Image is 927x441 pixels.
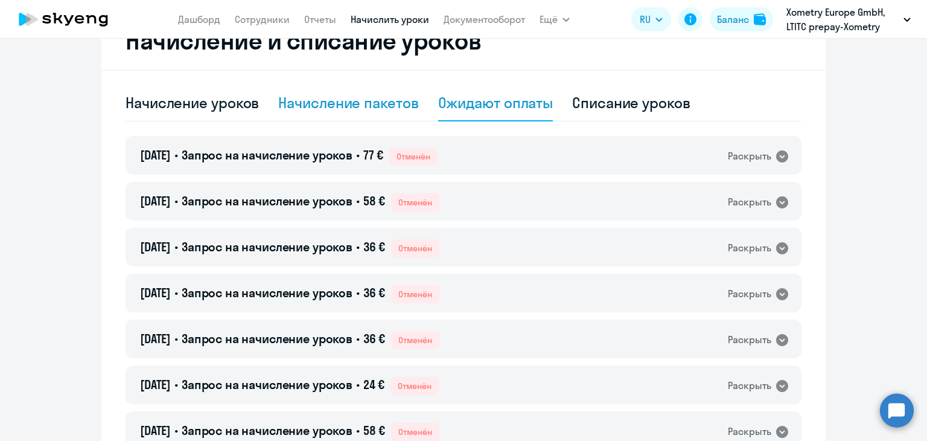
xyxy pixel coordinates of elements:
img: balance [754,13,766,25]
span: Отменён [391,285,439,303]
span: • [356,423,360,438]
div: Раскрыть [728,240,771,256]
span: Ещё [540,12,558,27]
div: Ожидают оплаты [438,93,553,112]
span: Отменён [391,193,439,211]
span: [DATE] [140,193,171,208]
span: 36 € [363,285,385,300]
span: Запрос на начисление уроков [182,239,352,254]
span: • [174,147,178,163]
span: • [356,331,360,346]
span: • [174,239,178,254]
span: Запрос на начисление уроков [182,285,352,300]
span: • [356,285,360,300]
div: Списание уроков [572,93,690,112]
span: Отменён [391,423,439,441]
span: Отменён [391,239,439,257]
span: • [174,285,178,300]
div: Раскрыть [728,286,771,301]
button: Xometry Europe GmbH, LTITC prepay-Xometry Europe GmbH_Основной [780,5,917,34]
span: 36 € [363,331,385,346]
div: Начисление уроков [126,93,259,112]
div: Баланс [717,12,749,27]
span: RU [640,12,651,27]
div: Раскрыть [728,332,771,347]
span: [DATE] [140,331,171,346]
span: Отменён [391,331,439,349]
span: • [356,147,360,163]
a: Дашборд [178,13,220,25]
div: Раскрыть [728,424,771,439]
div: Раскрыть [728,378,771,393]
span: Запрос на начисление уроков [182,423,352,438]
span: [DATE] [140,423,171,438]
span: Запрос на начисление уроков [182,193,352,208]
span: [DATE] [140,239,171,254]
span: Запрос на начисление уроков [182,377,352,392]
button: Балансbalance [710,7,773,31]
div: Начисление пакетов [278,93,418,112]
span: [DATE] [140,377,171,392]
a: Сотрудники [235,13,290,25]
span: Запрос на начисление уроков [182,331,352,346]
a: Начислить уроки [351,13,429,25]
div: Раскрыть [728,149,771,164]
span: Запрос на начисление уроков [182,147,352,163]
span: 24 € [363,377,384,392]
span: [DATE] [140,147,171,163]
span: • [174,423,178,438]
span: • [174,377,178,392]
span: • [356,377,360,392]
div: Раскрыть [728,195,771,210]
button: Ещё [540,7,570,31]
h2: Начисление и списание уроков [126,26,801,55]
span: 58 € [363,193,385,208]
a: Документооборот [444,13,525,25]
span: • [356,239,360,254]
span: • [174,331,178,346]
button: RU [631,7,671,31]
a: Отчеты [304,13,336,25]
span: [DATE] [140,285,171,300]
span: • [174,193,178,208]
span: Отменён [390,377,439,395]
span: 58 € [363,423,385,438]
span: • [356,193,360,208]
span: Отменён [389,147,438,166]
span: 77 € [363,147,383,163]
p: Xometry Europe GmbH, LTITC prepay-Xometry Europe GmbH_Основной [786,5,899,34]
span: 36 € [363,239,385,254]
